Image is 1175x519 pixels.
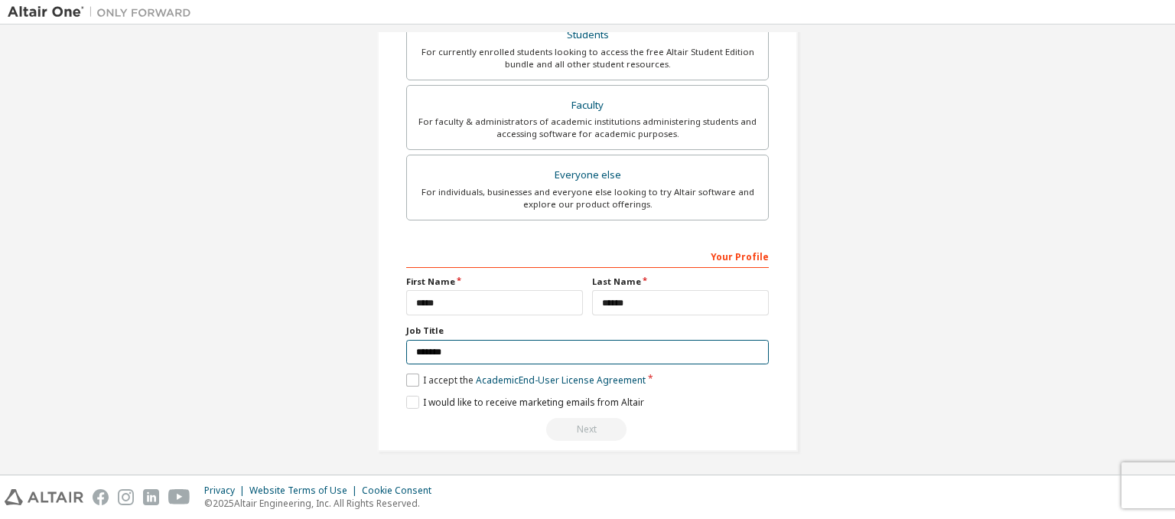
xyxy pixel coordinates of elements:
p: © 2025 Altair Engineering, Inc. All Rights Reserved. [204,497,441,510]
label: Last Name [592,276,769,288]
div: Website Terms of Use [249,485,362,497]
div: Cookie Consent [362,485,441,497]
img: instagram.svg [118,489,134,505]
div: Read and acccept EULA to continue [406,418,769,441]
div: Your Profile [406,243,769,268]
label: First Name [406,276,583,288]
div: Everyone else [416,165,759,186]
a: Academic End-User License Agreement [476,374,646,387]
img: altair_logo.svg [5,489,83,505]
label: I would like to receive marketing emails from Altair [406,396,644,409]
div: For currently enrolled students looking to access the free Altair Student Edition bundle and all ... [416,46,759,70]
div: Privacy [204,485,249,497]
img: facebook.svg [93,489,109,505]
img: youtube.svg [168,489,190,505]
label: I accept the [406,374,646,387]
label: Job Title [406,325,769,337]
div: Faculty [416,95,759,116]
div: For individuals, businesses and everyone else looking to try Altair software and explore our prod... [416,186,759,211]
img: Altair One [8,5,199,20]
div: Students [416,24,759,46]
img: linkedin.svg [143,489,159,505]
div: For faculty & administrators of academic institutions administering students and accessing softwa... [416,116,759,140]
